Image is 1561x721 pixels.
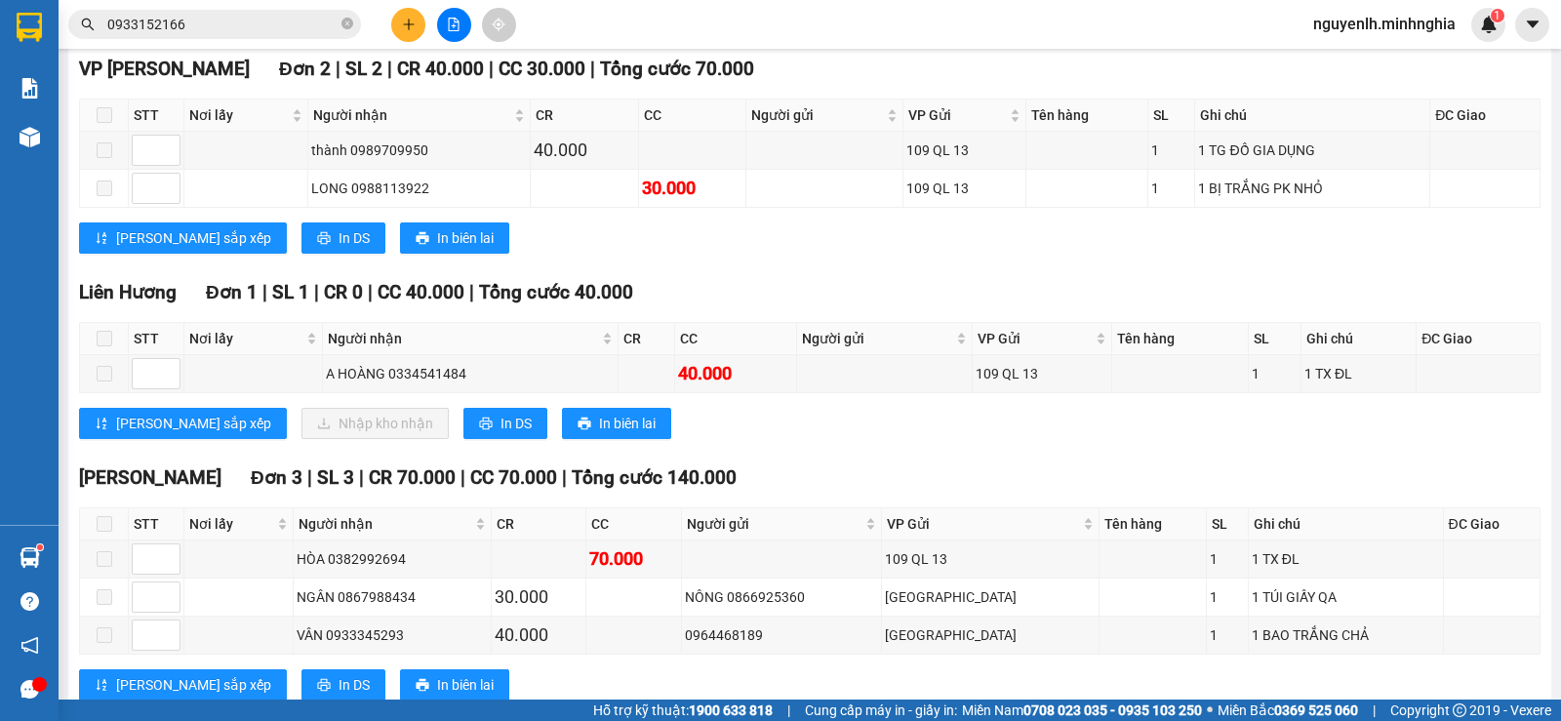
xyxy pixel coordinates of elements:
[492,508,587,541] th: CR
[578,417,591,432] span: printer
[882,579,1101,617] td: Sài Gòn
[387,58,392,80] span: |
[1301,323,1417,355] th: Ghi chú
[1373,700,1376,721] span: |
[479,417,493,432] span: printer
[1249,323,1301,355] th: SL
[95,678,108,694] span: sort-ascending
[678,360,792,387] div: 40.000
[689,702,773,718] strong: 1900 633 818
[1252,586,1440,608] div: 1 TÚI GIẤY QA
[1210,548,1244,570] div: 1
[1026,100,1148,132] th: Tên hàng
[479,281,633,303] span: Tổng cước 40.000
[326,363,615,384] div: A HOÀNG 0334541484
[1249,508,1444,541] th: Ghi chú
[1304,363,1413,384] div: 1 TX ĐL
[79,669,287,701] button: sort-ascending[PERSON_NAME] sắp xếp
[492,18,505,31] span: aim
[802,328,952,349] span: Người gửi
[1515,8,1549,42] button: caret-down
[685,586,878,608] div: NÔNG 0866925360
[107,14,338,35] input: Tìm tên, số ĐT hoặc mã đơn
[906,178,1023,199] div: 109 QL 13
[642,175,743,202] div: 30.000
[317,231,331,247] span: printer
[314,281,319,303] span: |
[1252,548,1440,570] div: 1 TX ĐL
[463,408,547,439] button: printerIn DS
[339,674,370,696] span: In DS
[586,508,682,541] th: CC
[1444,508,1541,541] th: ĐC Giao
[272,281,309,303] span: SL 1
[400,222,509,254] button: printerIn biên lai
[262,281,267,303] span: |
[1151,140,1191,161] div: 1
[81,18,95,31] span: search
[787,700,790,721] span: |
[189,328,302,349] span: Nơi lấy
[482,8,516,42] button: aim
[359,466,364,489] span: |
[1430,100,1541,132] th: ĐC Giao
[1453,703,1466,717] span: copyright
[1100,508,1207,541] th: Tên hàng
[903,132,1027,170] td: 109 QL 13
[906,140,1023,161] div: 109 QL 13
[297,548,488,570] div: HÒA 0382992694
[20,592,39,611] span: question-circle
[279,58,331,80] span: Đơn 2
[437,8,471,42] button: file-add
[499,58,585,80] span: CC 30.000
[297,624,488,646] div: VÂN 0933345293
[311,140,527,161] div: thành 0989709950
[562,466,567,489] span: |
[79,281,177,303] span: Liên Hương
[976,363,1107,384] div: 109 QL 13
[95,231,108,247] span: sort-ascending
[311,178,527,199] div: LONG 0988113922
[1491,9,1504,22] sup: 1
[882,541,1101,579] td: 109 QL 13
[1417,323,1541,355] th: ĐC Giao
[962,700,1202,721] span: Miền Nam
[17,13,42,42] img: logo-vxr
[1198,140,1426,161] div: 1 TG ĐỒ GIA DỤNG
[416,231,429,247] span: printer
[37,544,43,550] sup: 1
[129,100,184,132] th: STT
[129,508,184,541] th: STT
[1195,100,1430,132] th: Ghi chú
[495,583,583,611] div: 30.000
[206,281,258,303] span: Đơn 1
[437,227,494,249] span: In biên lai
[189,513,273,535] span: Nơi lấy
[301,222,385,254] button: printerIn DS
[887,513,1080,535] span: VP Gửi
[369,466,456,489] span: CR 70.000
[470,466,557,489] span: CC 70.000
[460,466,465,489] span: |
[297,586,488,608] div: NGÂN 0867988434
[589,545,678,573] div: 70.000
[572,466,737,489] span: Tổng cước 140.000
[339,227,370,249] span: In DS
[378,281,464,303] span: CC 40.000
[116,413,271,434] span: [PERSON_NAME] sắp xếp
[116,227,271,249] span: [PERSON_NAME] sắp xếp
[885,548,1097,570] div: 109 QL 13
[1218,700,1358,721] span: Miền Bắc
[1148,100,1195,132] th: SL
[1480,16,1498,33] img: icon-new-feature
[687,513,861,535] span: Người gửi
[447,18,460,31] span: file-add
[1207,508,1248,541] th: SL
[903,170,1027,208] td: 109 QL 13
[79,222,287,254] button: sort-ascending[PERSON_NAME] sắp xếp
[978,328,1091,349] span: VP Gửi
[489,58,494,80] span: |
[1274,702,1358,718] strong: 0369 525 060
[751,104,883,126] span: Người gửi
[1207,706,1213,714] span: ⚪️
